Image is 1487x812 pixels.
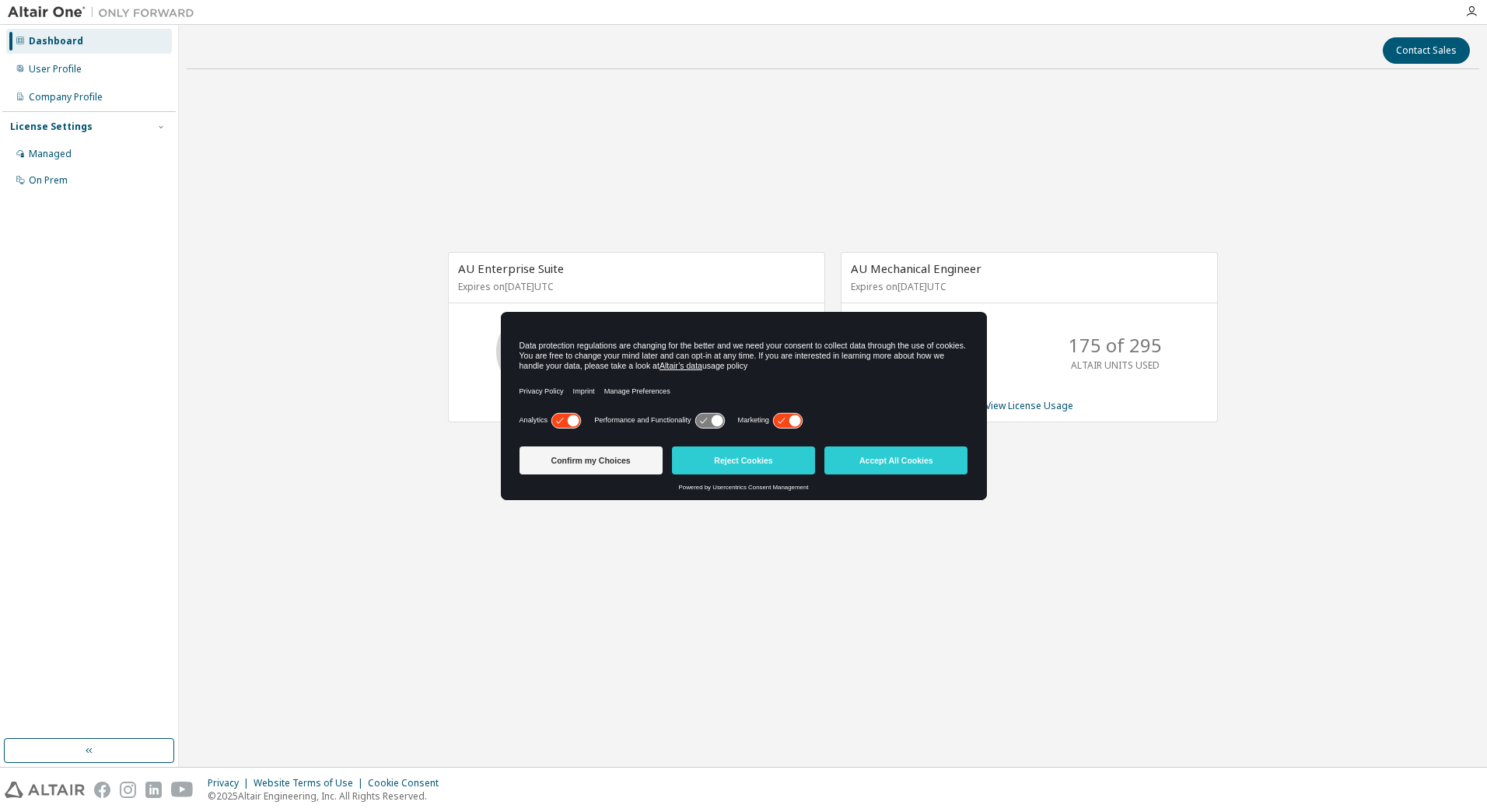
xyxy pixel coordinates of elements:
[1383,37,1470,64] button: Contact Sales
[29,63,82,75] div: User Profile
[208,777,254,789] div: Privacy
[1069,332,1162,359] p: 175 of 295
[29,91,103,103] div: Company Profile
[8,5,202,20] img: Altair One
[254,777,368,789] div: Website Terms of Use
[94,782,110,798] img: facebook.svg
[10,121,93,133] div: License Settings
[458,261,564,276] span: AU Enterprise Suite
[368,777,448,789] div: Cookie Consent
[1071,359,1160,372] p: ALTAIR UNITS USED
[851,280,1204,293] p: Expires on [DATE] UTC
[851,261,981,276] span: AU Mechanical Engineer
[171,782,194,798] img: youtube.svg
[29,174,68,187] div: On Prem
[29,35,83,47] div: Dashboard
[29,148,72,160] div: Managed
[985,399,1073,412] a: View License Usage
[5,782,85,798] img: altair_logo.svg
[120,782,136,798] img: instagram.svg
[208,789,448,803] p: © 2025 Altair Engineering, Inc. All Rights Reserved.
[458,280,811,293] p: Expires on [DATE] UTC
[145,782,162,798] img: linkedin.svg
